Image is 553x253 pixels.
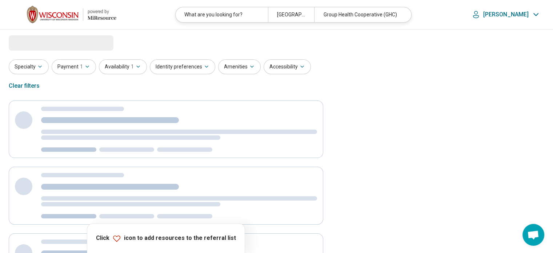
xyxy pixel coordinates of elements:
div: Clear filters [9,77,40,95]
button: Payment1 [52,59,96,74]
button: Identity preferences [150,59,215,74]
p: Click icon to add resources to the referral list [96,234,236,243]
button: Specialty [9,59,49,74]
a: University of Wisconsin-Madisonpowered by [12,6,116,23]
div: Group Health Cooperative (GHC) [314,7,406,22]
span: 1 [131,63,134,71]
button: Availability1 [99,59,147,74]
p: [PERSON_NAME] [483,11,529,18]
button: Accessibility [264,59,311,74]
div: Open chat [522,224,544,246]
span: 1 [80,63,83,71]
div: What are you looking for? [176,7,268,22]
div: powered by [88,8,116,15]
span: Loading... [9,35,70,50]
div: [GEOGRAPHIC_DATA], [GEOGRAPHIC_DATA] [268,7,314,22]
img: University of Wisconsin-Madison [27,6,79,23]
button: Amenities [218,59,261,74]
